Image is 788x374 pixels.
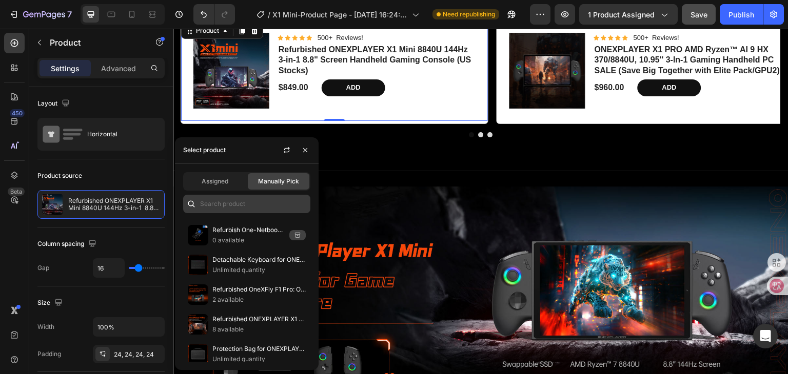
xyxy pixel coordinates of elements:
[202,177,228,186] span: Assigned
[37,322,54,331] div: Width
[212,344,306,354] p: Protection Bag for ONEXPLAYER G1
[37,237,98,251] div: Column spacing
[588,9,655,20] span: 1 product assigned
[268,9,270,20] span: /
[10,109,25,117] div: 450
[443,10,495,19] span: Need republishing
[296,103,301,109] button: Dot
[8,188,25,196] div: Beta
[212,314,306,324] p: Refurbished ONEXPLAYER X1 PRO AMD Ryzen™ AI 9 HX 370, 10.95'' 3-In-1 Redefining Handheld Gaming D...
[93,259,124,277] input: Auto
[101,63,136,74] p: Advanced
[173,29,788,374] iframe: Design area
[421,15,619,49] h1: ONEXPLAYER X1 PRO AMD Ryzen™ AI 9 HX 370/8840U, 10.95'' 3-In-1 Gaming Handheld PC SALE (Save Big ...
[188,344,208,364] img: collections
[87,122,150,146] div: Horizontal
[50,36,137,49] p: Product
[188,314,208,335] img: collections
[720,4,763,25] button: Publish
[42,194,63,215] img: product feature img
[753,324,778,348] div: Open Intercom Messenger
[37,349,61,359] div: Padding
[188,284,208,305] img: collections
[314,103,320,109] button: Dot
[37,171,82,180] div: Product source
[212,235,285,245] p: 0 available
[212,295,306,305] p: 2 available
[114,350,162,359] div: 24, 24, 24, 24
[51,63,80,74] p: Settings
[272,9,408,20] span: X1 Mini-Product Page - [DATE] 16:24:58
[67,8,72,20] p: 7
[4,4,76,25] button: 7
[173,55,188,64] div: Add
[212,255,306,265] p: Detachable Keyboard for ONEXPLAYER G1
[489,55,504,64] div: Add
[212,324,306,335] p: 8 available
[212,225,285,235] p: Refurbish One-Netbook A1 Pro
[682,4,716,25] button: Save
[258,177,299,186] span: Manually Pick
[188,255,208,275] img: collections
[183,195,310,213] input: Search in Settings & Advanced
[212,265,306,275] p: Unlimited quantity
[183,146,226,155] div: Select product
[305,103,310,109] button: Dot
[193,4,235,25] div: Undo/Redo
[691,10,707,19] span: Save
[93,318,164,336] input: Auto
[212,354,306,364] p: Unlimited quantity
[68,197,160,212] p: Refurbished ONEXPLAYER X1 Mini 8840U 144Hz 3-in-1 8.8" Screen Handheld Gaming Console (US Stocks)
[188,225,208,245] img: collections
[37,296,65,310] div: Size
[212,284,306,295] p: Refurbished OneXFly F1 Pro: OLED 144Hz Ultimate Gaming Handheld Console（US Stocks）
[37,263,49,273] div: Gap
[728,9,754,20] div: Publish
[421,53,452,66] div: $960.00
[337,4,412,80] img: Front view of the OneXPlayer X1 Pro handheld game console with 10.95-inch high-resolution display
[579,4,678,25] button: 1 product assigned
[465,51,528,68] button: Add
[461,5,506,14] p: 500+ Reviews!
[37,97,72,111] div: Layout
